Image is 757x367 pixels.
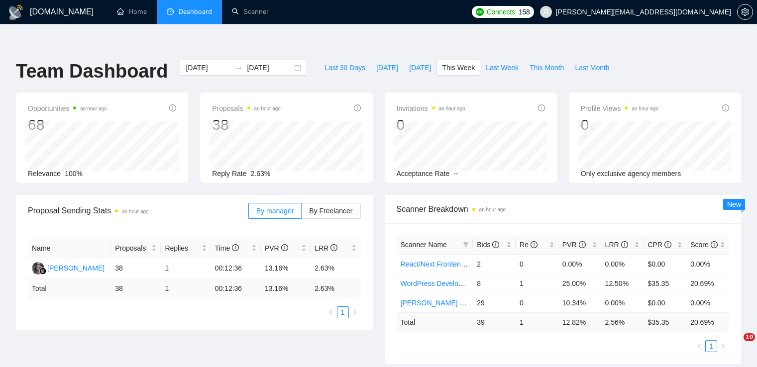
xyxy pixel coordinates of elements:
[601,274,644,293] td: 12.50%
[520,241,538,249] span: Re
[442,62,475,73] span: This Week
[644,312,686,332] td: $ 35.35
[397,170,450,178] span: Acceptance Rate
[473,293,516,312] td: 29
[605,241,628,249] span: LRR
[397,203,730,215] span: Scanner Breakdown
[516,274,558,293] td: 1
[16,60,168,83] h1: Team Dashboard
[558,254,601,274] td: 0.00%
[324,62,365,73] span: Last 30 Days
[235,64,243,72] span: swap-right
[211,258,261,279] td: 00:12:36
[601,312,644,332] td: 2.56 %
[167,8,174,15] span: dashboard
[28,239,111,258] th: Name
[601,254,644,274] td: 0.00%
[686,293,729,312] td: 0.00%
[8,4,24,20] img: logo
[473,312,516,332] td: 39
[80,106,107,111] time: an hour ago
[558,293,601,312] td: 10.34%
[235,64,243,72] span: to
[349,306,361,318] button: right
[737,4,753,20] button: setting
[486,62,519,73] span: Last Week
[737,8,753,16] a: setting
[473,274,516,293] td: 8
[686,312,729,332] td: 20.69 %
[738,8,753,16] span: setting
[531,241,538,248] span: info-circle
[28,279,111,298] td: Total
[538,104,545,111] span: info-circle
[601,293,644,312] td: 0.00%
[516,254,558,274] td: 0
[354,104,361,111] span: info-circle
[397,115,465,134] div: 0
[401,299,501,307] a: [PERSON_NAME] Development
[744,333,755,341] span: 10
[376,62,398,73] span: [DATE]
[117,7,147,16] a: homeHome
[439,106,465,111] time: an hour ago
[492,241,499,248] span: info-circle
[28,102,107,114] span: Opportunities
[32,264,105,272] a: RS[PERSON_NAME]
[461,237,471,252] span: filter
[686,274,729,293] td: 20.69%
[215,244,239,252] span: Time
[562,241,586,249] span: PVR
[401,260,479,268] a: React/Next Frontend Dev
[212,102,281,114] span: Proposals
[409,62,431,73] span: [DATE]
[477,241,499,249] span: Bids
[111,258,161,279] td: 38
[256,207,294,215] span: By manager
[179,7,212,16] span: Dashboard
[330,244,337,251] span: info-circle
[664,241,671,248] span: info-circle
[211,279,261,298] td: 00:12:36
[693,340,705,352] li: Previous Page
[165,243,199,254] span: Replies
[644,254,686,274] td: $0.00
[720,343,726,349] span: right
[65,170,83,178] span: 100%
[261,279,311,298] td: 13.16 %
[232,244,239,251] span: info-circle
[251,170,271,178] span: 2.63%
[28,204,248,217] span: Proposal Sending Stats
[453,170,458,178] span: --
[311,258,360,279] td: 2.63%
[581,170,681,178] span: Only exclusive agency members
[723,333,747,357] iframe: Intercom live chat
[265,244,288,252] span: PVR
[579,241,586,248] span: info-circle
[232,7,269,16] a: searchScanner
[542,8,549,15] span: user
[337,307,348,318] a: 1
[727,200,741,208] span: New
[717,340,729,352] li: Next Page
[711,241,718,248] span: info-circle
[397,312,473,332] td: Total
[717,340,729,352] button: right
[519,6,530,17] span: 158
[397,102,465,114] span: Invitations
[487,6,517,17] span: Connects:
[319,60,371,76] button: Last 30 Days
[371,60,404,76] button: [DATE]
[621,241,628,248] span: info-circle
[706,341,717,352] a: 1
[161,279,211,298] td: 1
[480,60,524,76] button: Last Week
[581,102,658,114] span: Profile Views
[28,170,61,178] span: Relevance
[581,115,658,134] div: 0
[705,340,717,352] li: 1
[463,242,469,248] span: filter
[632,106,658,111] time: an hour ago
[28,115,107,134] div: 68
[401,241,447,249] span: Scanner Name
